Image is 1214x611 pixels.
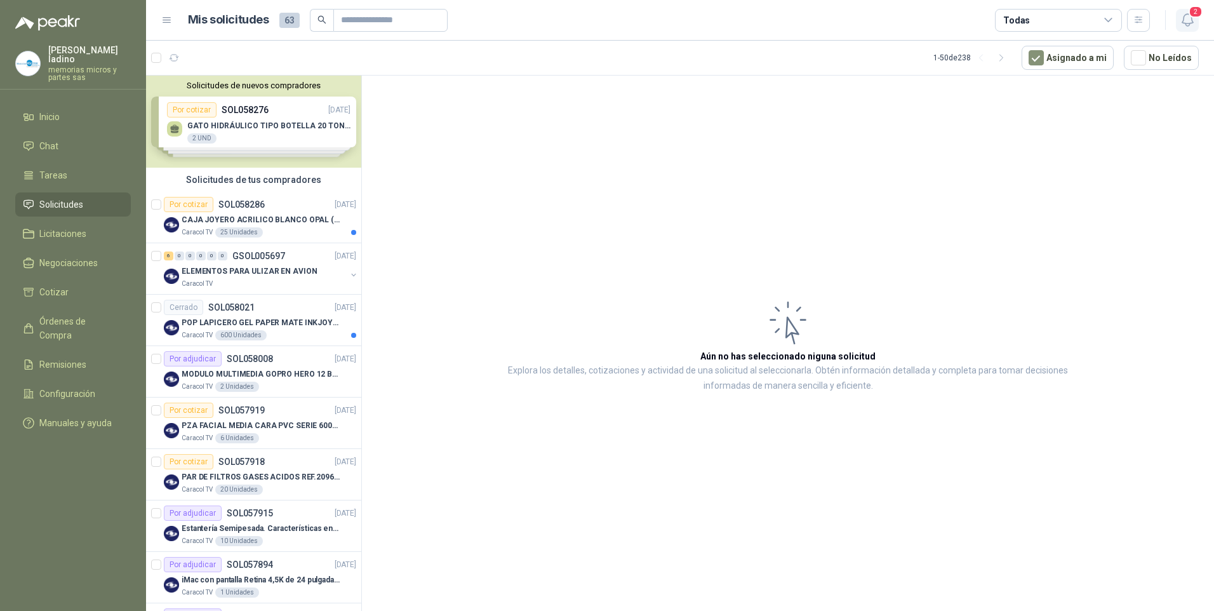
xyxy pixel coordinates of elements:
[182,368,340,380] p: MODULO MULTIMEDIA GOPRO HERO 12 BLACK
[182,574,340,586] p: iMac con pantalla Retina 4,5K de 24 pulgadas M4
[15,163,131,187] a: Tareas
[335,456,356,468] p: [DATE]
[39,227,86,241] span: Licitaciones
[335,507,356,520] p: [DATE]
[218,200,265,209] p: SOL058286
[164,300,203,315] div: Cerrado
[15,251,131,275] a: Negociaciones
[15,15,80,30] img: Logo peakr
[15,105,131,129] a: Inicio
[188,11,269,29] h1: Mis solicitudes
[335,250,356,262] p: [DATE]
[39,139,58,153] span: Chat
[164,320,179,335] img: Company Logo
[164,526,179,541] img: Company Logo
[146,168,361,192] div: Solicitudes de tus compradores
[175,252,184,260] div: 0
[15,411,131,435] a: Manuales y ayuda
[1176,9,1199,32] button: 2
[164,197,213,212] div: Por cotizar
[182,523,340,535] p: Estantería Semipesada. Características en el adjunto
[182,227,213,238] p: Caracol TV
[196,252,206,260] div: 0
[164,269,179,284] img: Company Logo
[39,198,83,211] span: Solicitudes
[218,252,227,260] div: 0
[215,382,259,392] div: 2 Unidades
[182,471,340,483] p: PAR DE FILTROS GASES ACIDOS REF.2096 3M
[164,248,359,289] a: 6 0 0 0 0 0 GSOL005697[DATE] Company LogoELEMENTOS PARA ULIZAR EN AVIONCaracol TV
[182,433,213,443] p: Caracol TV
[146,500,361,552] a: Por adjudicarSOL057915[DATE] Company LogoEstantería Semipesada. Características en el adjuntoCara...
[182,485,213,495] p: Caracol TV
[317,15,326,24] span: search
[1189,6,1203,18] span: 2
[164,403,213,418] div: Por cotizar
[164,557,222,572] div: Por adjudicar
[335,559,356,571] p: [DATE]
[146,76,361,168] div: Solicitudes de nuevos compradoresPor cotizarSOL058276[DATE] GATO HIDRÁULICO TIPO BOTELLA 20 TONEL...
[227,560,273,569] p: SOL057894
[933,48,1011,68] div: 1 - 50 de 238
[151,81,356,90] button: Solicitudes de nuevos compradores
[215,227,263,238] div: 25 Unidades
[1003,13,1030,27] div: Todas
[335,353,356,365] p: [DATE]
[335,405,356,417] p: [DATE]
[182,382,213,392] p: Caracol TV
[164,454,213,469] div: Por cotizar
[227,509,273,518] p: SOL057915
[215,485,263,495] div: 20 Unidades
[335,302,356,314] p: [DATE]
[215,330,267,340] div: 600 Unidades
[182,420,340,432] p: PZA FACIAL MEDIA CARA PVC SERIE 6000 3M
[39,358,86,372] span: Remisiones
[700,349,876,363] h3: Aún no has seleccionado niguna solicitud
[48,46,131,64] p: [PERSON_NAME] ladino
[207,252,217,260] div: 0
[146,449,361,500] a: Por cotizarSOL057918[DATE] Company LogoPAR DE FILTROS GASES ACIDOS REF.2096 3MCaracol TV20 Unidades
[1022,46,1114,70] button: Asignado a mi
[489,363,1087,394] p: Explora los detalles, cotizaciones y actividad de una solicitud al seleccionarla. Obtén informaci...
[218,406,265,415] p: SOL057919
[185,252,195,260] div: 0
[146,552,361,603] a: Por adjudicarSOL057894[DATE] Company LogoiMac con pantalla Retina 4,5K de 24 pulgadas M4Caracol T...
[39,110,60,124] span: Inicio
[39,314,119,342] span: Órdenes de Compra
[146,346,361,398] a: Por adjudicarSOL058008[DATE] Company LogoMODULO MULTIMEDIA GOPRO HERO 12 BLACKCaracol TV2 Unidades
[164,217,179,232] img: Company Logo
[164,252,173,260] div: 6
[164,423,179,438] img: Company Logo
[146,295,361,346] a: CerradoSOL058021[DATE] Company LogoPOP LAPICERO GEL PAPER MATE INKJOY 0.7 (Revisar el adjunto)Car...
[39,387,95,401] span: Configuración
[182,214,340,226] p: CAJA JOYERO ACRILICO BLANCO OPAL (En el adjunto mas detalle)
[39,168,67,182] span: Tareas
[16,51,40,76] img: Company Logo
[15,192,131,217] a: Solicitudes
[182,587,213,598] p: Caracol TV
[182,330,213,340] p: Caracol TV
[215,433,259,443] div: 6 Unidades
[227,354,273,363] p: SOL058008
[208,303,255,312] p: SOL058021
[15,280,131,304] a: Cotizar
[215,536,263,546] div: 10 Unidades
[215,587,259,598] div: 1 Unidades
[164,474,179,490] img: Company Logo
[1124,46,1199,70] button: No Leídos
[164,372,179,387] img: Company Logo
[164,351,222,366] div: Por adjudicar
[182,279,213,289] p: Caracol TV
[146,192,361,243] a: Por cotizarSOL058286[DATE] Company LogoCAJA JOYERO ACRILICO BLANCO OPAL (En el adjunto mas detall...
[164,577,179,593] img: Company Logo
[15,382,131,406] a: Configuración
[15,309,131,347] a: Órdenes de Compra
[39,256,98,270] span: Negociaciones
[15,134,131,158] a: Chat
[164,506,222,521] div: Por adjudicar
[182,317,340,329] p: POP LAPICERO GEL PAPER MATE INKJOY 0.7 (Revisar el adjunto)
[39,416,112,430] span: Manuales y ayuda
[218,457,265,466] p: SOL057918
[48,66,131,81] p: memorias micros y partes sas
[279,13,300,28] span: 63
